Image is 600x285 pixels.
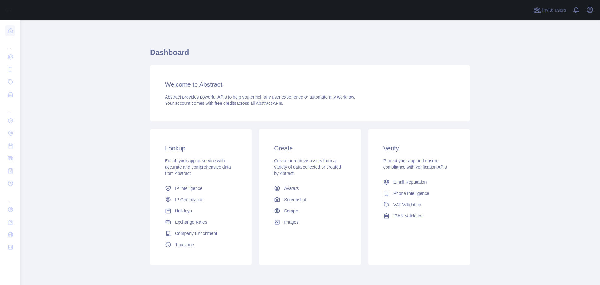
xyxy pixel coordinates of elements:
[175,196,204,203] span: IP Geolocation
[162,216,239,228] a: Exchange Rates
[272,183,348,194] a: Avatars
[5,38,15,50] div: ...
[381,188,457,199] a: Phone Intelligence
[162,205,239,216] a: Holidays
[175,208,192,214] span: Holidays
[165,94,355,99] span: Abstract provides powerful APIs to help you enrich any user experience or automate any workflow.
[383,158,447,170] span: Protect your app and ensure compliance with verification APIs
[150,48,470,63] h1: Dashboard
[532,5,567,15] button: Invite users
[284,219,298,225] span: Images
[162,239,239,250] a: Timezone
[393,179,427,185] span: Email Reputation
[165,144,237,153] h3: Lookup
[393,213,424,219] span: IBAN Validation
[5,190,15,203] div: ...
[381,210,457,221] a: IBAN Validation
[5,101,15,114] div: ...
[162,194,239,205] a: IP Geolocation
[284,196,306,203] span: Screenshot
[393,190,429,196] span: Phone Intelligence
[381,199,457,210] a: VAT Validation
[175,185,202,191] span: IP Intelligence
[165,80,455,89] h3: Welcome to Abstract.
[542,7,566,14] span: Invite users
[215,101,236,106] span: free credits
[162,228,239,239] a: Company Enrichment
[165,158,231,176] span: Enrich your app or service with accurate and comprehensive data from Abstract
[175,242,194,248] span: Timezone
[393,201,421,208] span: VAT Validation
[175,230,217,237] span: Company Enrichment
[383,144,455,153] h3: Verify
[284,208,298,214] span: Scrape
[272,205,348,216] a: Scrape
[165,101,283,106] span: Your account comes with across all Abstract APIs.
[274,158,341,176] span: Create or retrieve assets from a variety of data collected or created by Abtract
[162,183,239,194] a: IP Intelligence
[284,185,299,191] span: Avatars
[272,216,348,228] a: Images
[175,219,207,225] span: Exchange Rates
[381,176,457,188] a: Email Reputation
[272,194,348,205] a: Screenshot
[274,144,346,153] h3: Create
